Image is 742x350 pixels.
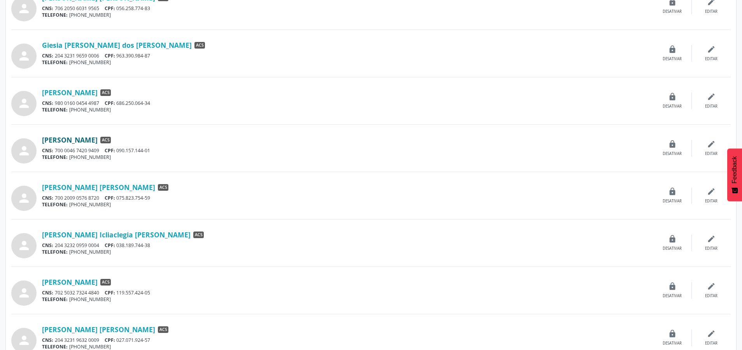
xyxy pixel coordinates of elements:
i: edit [707,45,716,54]
i: edit [707,140,716,148]
div: Desativar [663,104,682,109]
i: lock [668,140,677,148]
span: CNS: [42,100,53,106]
i: person [17,286,31,300]
span: CNS: [42,337,53,343]
span: TELEFONE: [42,343,68,350]
span: CPF: [105,52,115,59]
i: lock [668,329,677,338]
span: ACS [100,137,111,144]
div: [PHONE_NUMBER] [42,12,653,18]
span: CNS: [42,242,53,249]
div: [PHONE_NUMBER] [42,249,653,255]
i: lock [668,45,677,54]
span: ACS [100,89,111,96]
span: Feedback [731,156,738,183]
div: [PHONE_NUMBER] [42,201,653,208]
div: 702 5032 7324 4840 119.557.424-05 [42,289,653,296]
div: Editar [705,104,717,109]
i: lock [668,187,677,196]
span: TELEFONE: [42,106,68,113]
i: person [17,239,31,252]
span: CPF: [105,289,115,296]
i: lock [668,92,677,101]
span: CPF: [105,5,115,12]
span: CNS: [42,5,53,12]
a: [PERSON_NAME] [42,88,98,97]
span: CNS: [42,195,53,201]
i: person [17,49,31,63]
span: TELEFONE: [42,59,68,66]
span: CPF: [105,337,115,343]
div: Editar [705,151,717,157]
div: Desativar [663,341,682,346]
a: Giesia [PERSON_NAME] dos [PERSON_NAME] [42,41,192,49]
button: Feedback - Mostrar pesquisa [727,148,742,201]
a: [PERSON_NAME] Icliaclegia [PERSON_NAME] [42,230,191,239]
div: Editar [705,293,717,299]
span: CNS: [42,147,53,154]
span: ACS [158,184,168,191]
span: CPF: [105,147,115,154]
a: [PERSON_NAME] [42,278,98,286]
span: TELEFONE: [42,12,68,18]
div: 204 3231 9659 0006 963.390.984-87 [42,52,653,59]
span: TELEFONE: [42,249,68,255]
i: lock [668,282,677,291]
span: ACS [193,232,204,239]
div: Desativar [663,199,682,204]
span: TELEFONE: [42,154,68,160]
a: [PERSON_NAME] [42,136,98,144]
span: CPF: [105,195,115,201]
div: 700 2009 0576 8720 075.823.754-59 [42,195,653,201]
div: [PHONE_NUMBER] [42,106,653,113]
div: [PHONE_NUMBER] [42,296,653,303]
span: CPF: [105,100,115,106]
div: Desativar [663,9,682,14]
div: Editar [705,199,717,204]
span: CPF: [105,242,115,249]
i: edit [707,282,716,291]
span: ACS [100,279,111,286]
i: person [17,96,31,110]
i: person [17,144,31,158]
div: Desativar [663,246,682,251]
div: Editar [705,9,717,14]
div: 204 3231 9632 0009 027.071.924-57 [42,337,653,343]
i: lock [668,235,677,243]
i: edit [707,235,716,243]
div: Editar [705,56,717,62]
span: ACS [158,326,168,333]
div: [PHONE_NUMBER] [42,59,653,66]
a: [PERSON_NAME] [PERSON_NAME] [42,325,155,334]
div: Desativar [663,56,682,62]
i: person [17,191,31,205]
span: ACS [194,42,205,49]
span: CNS: [42,52,53,59]
span: TELEFONE: [42,201,68,208]
div: 706 2050 6031 9565 056.258.774-83 [42,5,653,12]
i: edit [707,92,716,101]
div: [PHONE_NUMBER] [42,343,653,350]
div: Desativar [663,293,682,299]
i: edit [707,329,716,338]
span: CNS: [42,289,53,296]
div: Editar [705,341,717,346]
div: 980 0160 0454 4987 686.250.064-34 [42,100,653,106]
span: TELEFONE: [42,296,68,303]
div: Desativar [663,151,682,157]
i: person [17,2,31,16]
div: Editar [705,246,717,251]
div: [PHONE_NUMBER] [42,154,653,160]
div: 700 0046 7420 9409 090.157.144-01 [42,147,653,154]
div: 204 3232 0959 0004 038.189.744-38 [42,242,653,249]
a: [PERSON_NAME] [PERSON_NAME] [42,183,155,192]
i: edit [707,187,716,196]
